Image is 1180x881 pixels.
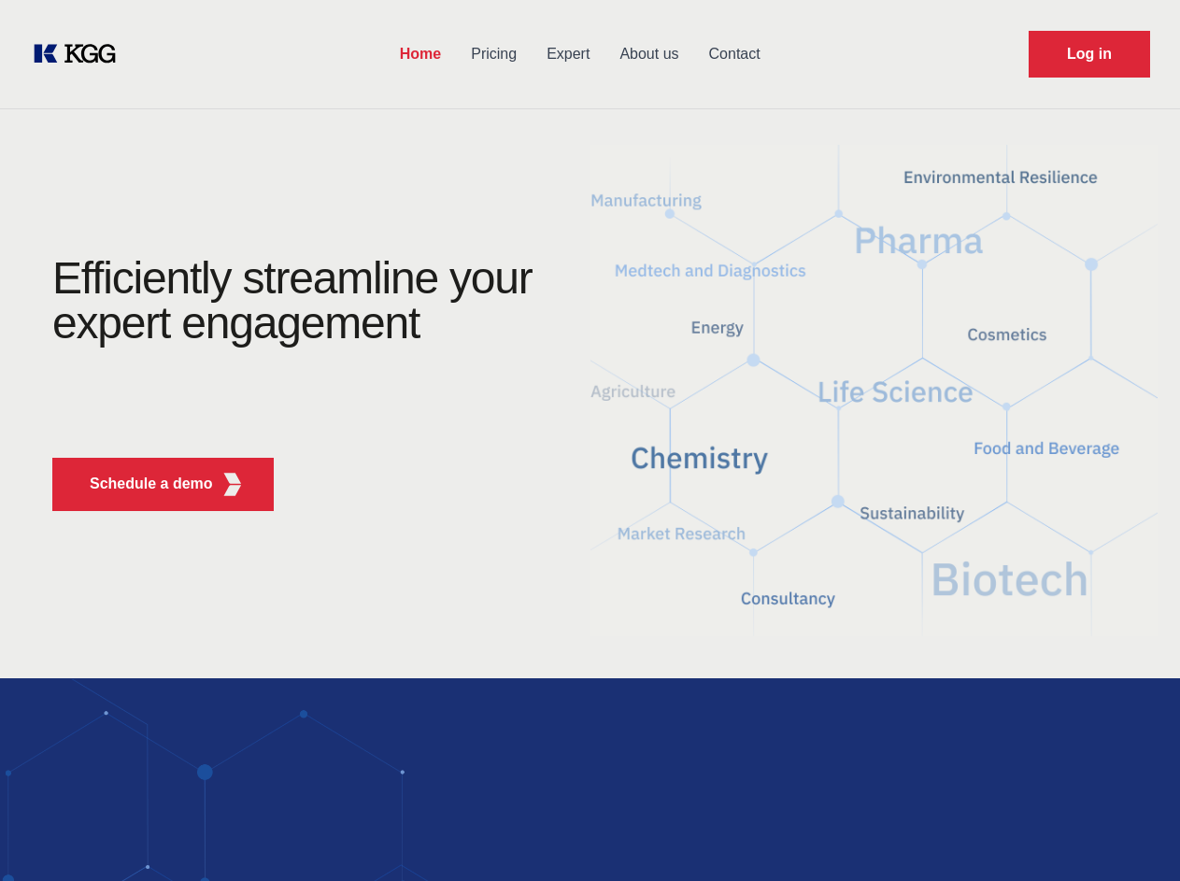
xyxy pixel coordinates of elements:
a: About us [604,30,693,78]
a: Pricing [456,30,532,78]
a: Request Demo [1029,31,1150,78]
p: Schedule a demo [90,473,213,495]
button: Schedule a demoKGG Fifth Element RED [52,458,274,511]
a: Expert [532,30,604,78]
img: KGG Fifth Element RED [590,121,1159,660]
h1: Efficiently streamline your expert engagement [52,256,561,346]
a: Home [385,30,456,78]
a: KOL Knowledge Platform: Talk to Key External Experts (KEE) [30,39,131,69]
a: Contact [694,30,775,78]
img: KGG Fifth Element RED [220,473,244,496]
